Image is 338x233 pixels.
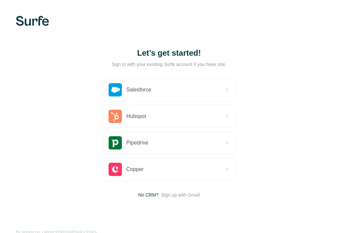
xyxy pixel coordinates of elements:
[126,86,152,94] span: Salesforce
[109,110,122,123] img: hubspot's logo
[126,139,149,147] span: Pipedrive
[109,83,122,96] img: salesforce's logo
[126,112,146,120] span: Hubspot
[138,192,158,198] span: No CRM?
[109,163,122,176] img: copper's logo
[161,192,200,198] button: Sign up with Gmail
[126,165,144,173] span: Copper
[16,16,49,26] img: Surfe's logo
[103,48,235,58] h1: Let’s get started!
[112,61,226,68] p: Sign in with your existing Surfe account if you have one.
[109,136,122,149] img: pipedrive's logo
